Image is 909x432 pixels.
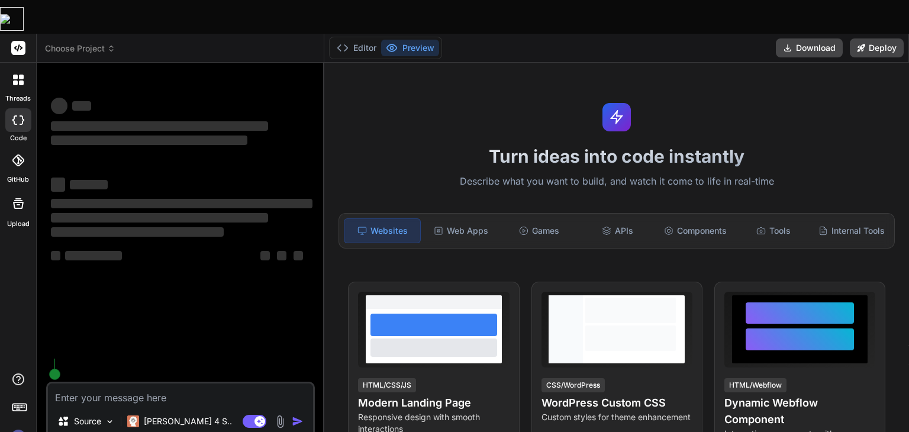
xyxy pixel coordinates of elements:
p: Describe what you want to build, and watch it come to life in real-time [331,174,902,189]
span: ‌ [70,180,108,189]
div: Games [501,218,577,243]
p: Custom styles for theme enhancement [541,411,692,423]
span: ‌ [51,178,65,192]
span: ‌ [51,136,247,145]
img: icon [292,415,304,427]
label: threads [5,94,31,104]
span: ‌ [51,213,268,223]
h1: Turn ideas into code instantly [331,146,902,167]
span: ‌ [277,251,286,260]
button: Download [776,38,843,57]
label: code [10,133,27,143]
div: Components [657,218,733,243]
img: Claude 4 Sonnet [127,415,139,427]
span: ‌ [51,251,60,260]
div: Web Apps [423,218,499,243]
span: ‌ [51,121,268,131]
h4: Modern Landing Page [358,395,509,411]
div: Websites [344,218,421,243]
h4: WordPress Custom CSS [541,395,692,411]
span: ‌ [294,251,303,260]
span: ‌ [51,98,67,114]
h4: Dynamic Webflow Component [724,395,875,428]
p: Source [74,415,101,427]
div: CSS/WordPress [541,378,605,392]
div: Tools [736,218,811,243]
span: ‌ [260,251,270,260]
span: ‌ [72,101,91,111]
button: Deploy [850,38,904,57]
img: Pick Models [105,417,115,427]
button: Preview [381,40,439,56]
p: [PERSON_NAME] 4 S.. [144,415,232,427]
span: ‌ [65,251,122,260]
button: Editor [332,40,381,56]
span: ‌ [51,227,224,237]
div: Internal Tools [814,218,889,243]
div: HTML/CSS/JS [358,378,416,392]
span: Choose Project [45,43,115,54]
label: GitHub [7,175,29,185]
span: ‌ [51,199,312,208]
label: Upload [7,219,30,229]
img: attachment [273,415,287,428]
div: APIs [579,218,655,243]
div: HTML/Webflow [724,378,786,392]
